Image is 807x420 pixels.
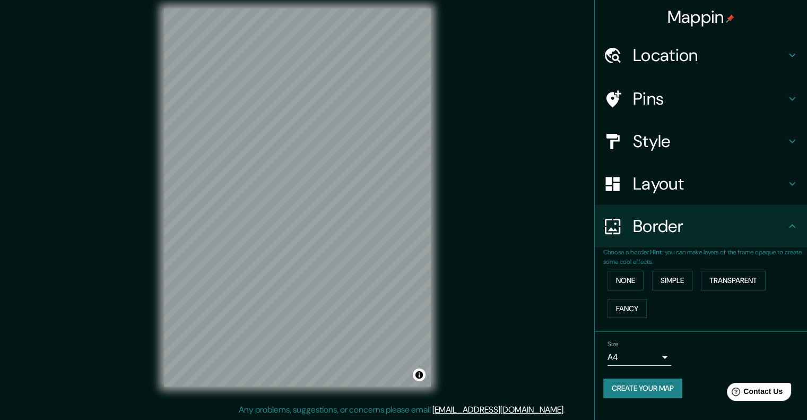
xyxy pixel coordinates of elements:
div: Border [595,205,807,247]
div: . [567,404,569,416]
h4: Layout [633,173,786,194]
button: None [608,271,644,290]
button: Simple [652,271,692,290]
button: Toggle attribution [413,368,426,381]
b: Hint [650,248,662,256]
iframe: Help widget launcher [713,379,795,408]
h4: Style [633,131,786,152]
canvas: Map [164,8,431,387]
div: Style [595,120,807,162]
label: Size [608,340,619,349]
p: Any problems, suggestions, or concerns please email . [239,404,565,416]
h4: Mappin [667,6,735,28]
p: Choose a border. : you can make layers of the frame opaque to create some cool effects. [603,247,807,267]
h4: Location [633,45,786,66]
button: Transparent [701,271,766,290]
img: pin-icon.png [726,14,734,23]
div: Location [595,34,807,76]
button: Fancy [608,299,647,319]
button: Create your map [603,379,682,398]
div: Pins [595,78,807,120]
div: . [565,404,567,416]
h4: Pins [633,88,786,109]
div: Layout [595,162,807,205]
a: [EMAIL_ADDRESS][DOMAIN_NAME] [432,404,563,415]
div: A4 [608,349,671,366]
h4: Border [633,216,786,237]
